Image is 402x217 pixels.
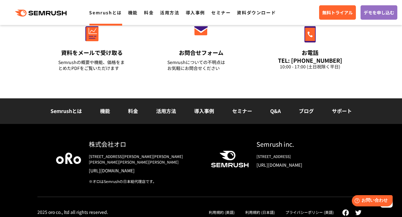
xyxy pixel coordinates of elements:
a: 活用方法 [156,107,176,115]
div: [STREET_ADDRESS][PERSON_NAME][PERSON_NAME][PERSON_NAME][PERSON_NAME][PERSON_NAME] [89,154,201,165]
div: Semrushについての不明点は お気軽にお問合せください [167,59,235,71]
a: デモを申し込む [361,5,397,20]
a: 資料をメールで受け取る Semrushの概要や機能、価格をまとめたPDFをご覧いただけます [45,13,139,79]
div: [STREET_ADDRESS] [256,154,346,159]
div: Semrush inc. [256,140,346,149]
a: お問合せフォーム Semrushについての不明点はお気軽にお問合せください [154,13,248,79]
a: Semrushとは [50,107,82,115]
span: 無料トライアル [322,9,353,16]
a: ブログ [299,107,314,115]
img: oro company [56,153,81,164]
div: 2025 oro co., ltd all rights reserved. [37,209,108,215]
a: セミナー [232,107,252,115]
a: 料金 [144,9,154,16]
img: facebook [342,209,349,216]
div: Semrushの概要や機能、価格をまとめたPDFをご覧いただけます [58,59,126,71]
div: 10:00 - 17:00 (土日祝除く平日) [276,64,344,70]
a: 機能 [128,9,138,16]
div: 株式会社オロ [89,140,201,149]
div: お電話 [276,49,344,57]
a: Q&A [270,107,281,115]
a: 料金 [128,107,138,115]
div: TEL: [PHONE_NUMBER] [276,57,344,64]
a: 無料トライアル [319,5,356,20]
span: デモを申し込む [364,9,394,16]
a: 利用規約 (英語) [209,210,235,215]
div: 資料をメールで受け取る [58,49,126,57]
a: 利用規約 (日本語) [245,210,275,215]
a: セミナー [211,9,231,16]
iframe: Help widget launcher [347,193,395,210]
a: Semrushとは [89,9,122,16]
a: 導入事例 [186,9,205,16]
div: ※オロはSemrushの日本総代理店です。 [89,179,201,184]
a: 資料ダウンロード [237,9,276,16]
img: twitter [355,210,361,215]
div: お問合せフォーム [167,49,235,57]
a: [URL][DOMAIN_NAME] [256,162,346,168]
a: 導入事例 [194,107,214,115]
a: プライバシーポリシー (英語) [285,210,334,215]
a: サポート [332,107,352,115]
a: [URL][DOMAIN_NAME] [89,167,201,174]
a: 機能 [100,107,110,115]
a: 活用方法 [160,9,179,16]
